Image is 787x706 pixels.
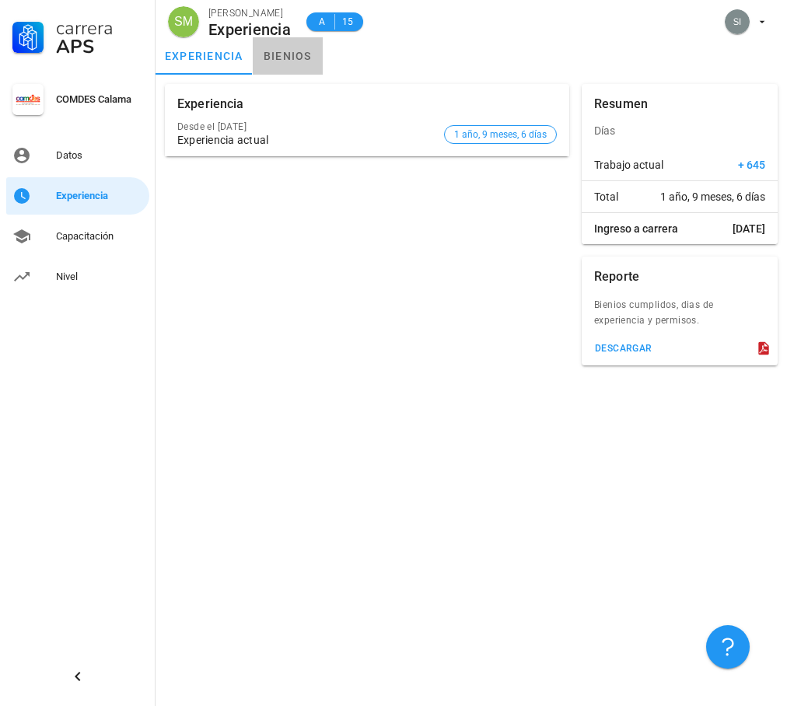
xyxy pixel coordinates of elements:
div: descargar [594,343,652,354]
div: Carrera [56,19,143,37]
a: Experiencia [6,177,149,215]
div: Experiencia [177,84,244,124]
div: Datos [56,149,143,162]
div: APS [56,37,143,56]
span: 15 [341,14,354,30]
span: Ingreso a carrera [594,221,678,236]
div: Experiencia actual [177,134,438,147]
span: SM [174,6,193,37]
div: COMDES Calama [56,93,143,106]
span: Trabajo actual [594,157,663,173]
span: [DATE] [733,221,765,236]
div: Reporte [594,257,639,297]
div: Experiencia [208,21,291,38]
a: experiencia [156,37,253,75]
div: avatar [725,9,750,34]
span: Total [594,189,618,204]
a: Nivel [6,258,149,295]
div: Desde el [DATE] [177,121,438,132]
div: Días [582,112,778,149]
a: bienios [253,37,323,75]
div: Bienios cumplidos, dias de experiencia y permisos. [582,297,778,337]
div: Resumen [594,84,648,124]
div: Experiencia [56,190,143,202]
span: A [316,14,328,30]
span: + 645 [738,157,765,173]
a: Capacitación [6,218,149,255]
div: Nivel [56,271,143,283]
div: avatar [168,6,199,37]
button: descargar [588,337,659,359]
a: Datos [6,137,149,174]
div: [PERSON_NAME] [208,5,291,21]
span: 1 año, 9 meses, 6 días [454,126,547,143]
div: Capacitación [56,230,143,243]
span: 1 año, 9 meses, 6 días [660,189,765,204]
